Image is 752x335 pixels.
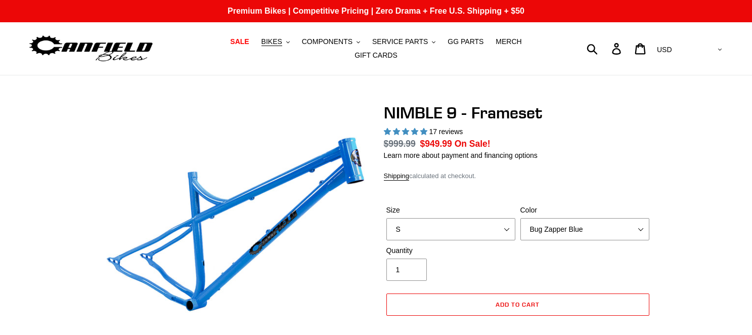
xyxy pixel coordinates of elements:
span: SALE [230,37,249,46]
a: SALE [225,35,254,49]
label: Color [520,205,649,216]
button: BIKES [256,35,295,49]
label: Quantity [386,245,515,256]
div: calculated at checkout. [384,171,652,181]
input: Search [592,37,618,60]
a: GG PARTS [443,35,489,49]
span: SERVICE PARTS [372,37,428,46]
button: COMPONENTS [297,35,365,49]
label: Size [386,205,515,216]
span: MERCH [496,37,521,46]
s: $999.99 [384,139,416,149]
span: GIFT CARDS [355,51,397,60]
span: 4.88 stars [384,128,429,136]
a: Shipping [384,172,410,181]
span: BIKES [261,37,282,46]
img: Canfield Bikes [28,33,154,65]
a: GIFT CARDS [349,49,403,62]
button: Add to cart [386,294,649,316]
span: GG PARTS [448,37,483,46]
span: On Sale! [455,137,491,150]
span: $949.99 [420,139,452,149]
span: Add to cart [496,301,540,308]
a: MERCH [491,35,526,49]
a: Learn more about payment and financing options [384,151,538,159]
button: SERVICE PARTS [367,35,440,49]
span: 17 reviews [429,128,463,136]
h1: NIMBLE 9 - Frameset [384,103,652,122]
span: COMPONENTS [302,37,352,46]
